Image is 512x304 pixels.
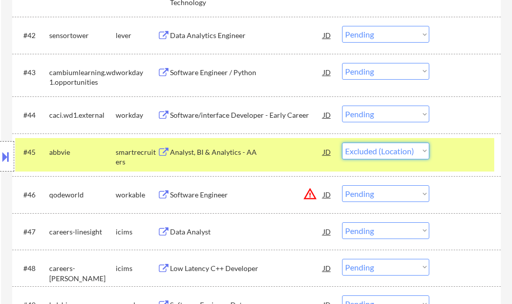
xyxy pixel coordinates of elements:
[116,30,157,41] div: lever
[116,263,157,274] div: icims
[170,110,323,120] div: Software/interface Developer - Early Career
[322,63,332,81] div: JD
[23,30,41,41] div: #42
[170,67,323,78] div: Software Engineer / Python
[322,143,332,161] div: JD
[49,30,116,41] div: sensortower
[303,187,317,201] button: warning_amber
[170,263,323,274] div: Low Latency C++ Developer
[49,263,116,283] div: careers-[PERSON_NAME]
[23,263,41,274] div: #48
[170,30,323,41] div: Data Analytics Engineer
[170,227,323,237] div: Data Analyst
[322,185,332,204] div: JD
[322,259,332,277] div: JD
[322,26,332,44] div: JD
[170,190,323,200] div: Software Engineer
[322,106,332,124] div: JD
[322,222,332,241] div: JD
[170,147,323,157] div: Analyst, BI & Analytics - AA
